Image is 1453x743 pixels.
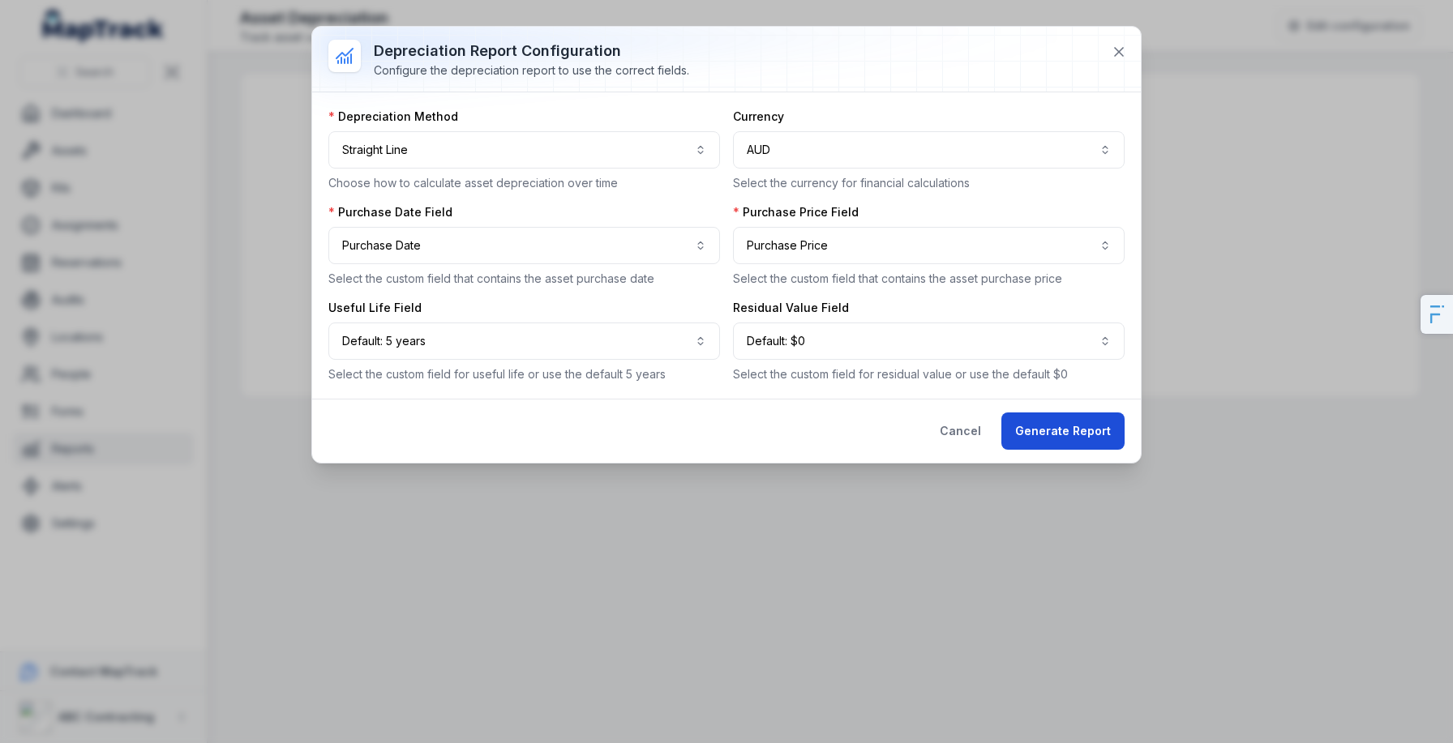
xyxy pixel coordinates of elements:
[328,300,422,316] label: Useful Life Field
[328,322,720,360] button: Default: 5 years
[733,175,1125,191] p: Select the currency for financial calculations
[733,300,849,316] label: Residual Value Field
[733,109,784,125] label: Currency
[328,366,720,382] p: Select the custom field for useful life or use the default 5 years
[374,40,689,62] h3: Depreciation Report Configuration
[733,131,1125,169] button: AUD
[328,204,452,220] label: Purchase Date Field
[1001,412,1125,450] button: Generate Report
[733,322,1125,360] button: Default: $0
[926,412,995,450] button: Cancel
[733,366,1125,382] p: Select the custom field for residual value or use the default $0
[328,109,458,125] label: Depreciation Method
[328,271,720,287] p: Select the custom field that contains the asset purchase date
[328,131,720,169] button: Straight Line
[328,175,720,191] p: Choose how to calculate asset depreciation over time
[733,227,1125,264] button: Purchase Price
[374,62,689,79] div: Configure the depreciation report to use the correct fields.
[733,204,859,220] label: Purchase Price Field
[733,271,1125,287] p: Select the custom field that contains the asset purchase price
[328,227,720,264] button: Purchase Date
